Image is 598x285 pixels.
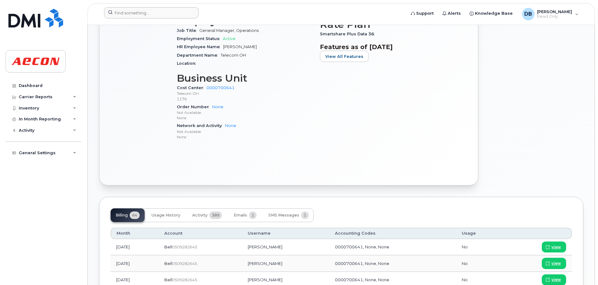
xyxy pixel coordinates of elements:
p: None [177,115,312,120]
span: Job Title [177,28,199,33]
span: [PERSON_NAME] [537,9,572,14]
button: View All Features [320,51,369,62]
p: Not Available [177,110,312,115]
td: [PERSON_NAME] [242,239,329,255]
th: Account [159,228,242,239]
span: Location [177,61,199,66]
span: HR Employee Name [177,44,223,49]
th: Accounting Codes [329,228,456,239]
a: None [212,104,223,109]
p: Telecom OH [177,91,312,96]
h3: Features as of [DATE] [320,43,456,51]
a: None [225,123,236,128]
span: 0000700641, None, None [335,277,389,282]
span: Cost Center [177,85,207,90]
span: 0509282645 [172,245,197,249]
span: 1 [249,211,257,219]
span: Bell [164,261,172,266]
span: view [551,277,561,282]
span: General Manager, Operations [199,28,259,33]
p: None [177,134,312,140]
td: [DATE] [111,255,159,272]
span: Employment Status [177,36,223,41]
p: 1176 [177,96,312,102]
span: 0509282645 [172,277,197,282]
span: Department Name [177,53,221,58]
span: Usage History [152,213,180,218]
th: Usage [456,228,504,239]
a: Alerts [438,7,465,20]
span: View All Features [325,53,363,59]
a: 0000700641 [207,85,235,90]
th: Month [111,228,159,239]
span: 0000700641, None, None [335,244,389,249]
h3: Employee Details [177,15,312,27]
span: [PERSON_NAME] [223,44,257,49]
span: Order Number [177,104,212,109]
span: 389 [209,211,222,219]
span: view [551,261,561,266]
span: Network and Activity [177,123,225,128]
input: Find something... [104,7,199,18]
p: Not Available [177,129,312,134]
a: Knowledge Base [465,7,517,20]
span: Read Only [537,14,572,19]
span: DB [524,10,532,18]
span: Alerts [448,10,461,17]
h3: Rate Plan [320,19,456,30]
a: view [542,242,566,252]
span: SMS Messages [268,213,299,218]
span: Bell [164,244,172,249]
span: Support [416,10,434,17]
h3: Business Unit [177,73,312,84]
span: 0000700641, None, None [335,261,389,266]
span: 1 [301,211,309,219]
span: Active [223,36,236,41]
a: view [542,258,566,269]
td: No [456,255,504,272]
span: view [551,244,561,250]
span: Bell [164,277,172,282]
a: Support [406,7,438,20]
span: 0509282645 [172,261,197,266]
div: Dawn Banks [518,8,583,20]
span: Activity [192,213,207,218]
span: Telecom OH [221,53,246,58]
span: Smartshare Plus Data 36 [320,32,377,36]
span: Emails [234,213,247,218]
span: Knowledge Base [475,10,513,17]
th: Username [242,228,329,239]
td: No [456,239,504,255]
td: [DATE] [111,239,159,255]
td: [PERSON_NAME] [242,255,329,272]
